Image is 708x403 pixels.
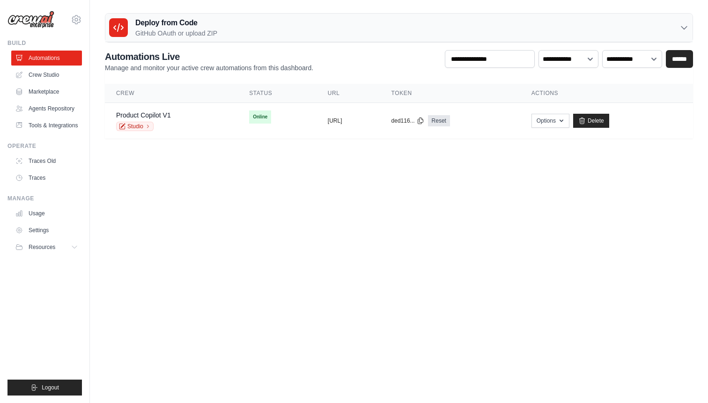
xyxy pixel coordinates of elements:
a: Tools & Integrations [11,118,82,133]
a: Crew Studio [11,67,82,82]
button: Options [531,114,569,128]
span: Online [249,110,271,124]
a: Settings [11,223,82,238]
a: Traces Old [11,154,82,169]
a: Agents Repository [11,101,82,116]
p: GitHub OAuth or upload ZIP [135,29,217,38]
a: Automations [11,51,82,66]
div: Manage [7,195,82,202]
th: Crew [105,84,238,103]
h3: Deploy from Code [135,17,217,29]
th: Status [238,84,317,103]
th: Actions [520,84,693,103]
th: Token [380,84,520,103]
div: Build [7,39,82,47]
span: Logout [42,384,59,391]
button: Resources [11,240,82,255]
h2: Automations Live [105,50,313,63]
img: Logo [7,11,54,29]
a: Marketplace [11,84,82,99]
a: Traces [11,170,82,185]
button: ded116... [391,117,424,125]
a: Studio [116,122,154,131]
p: Manage and monitor your active crew automations from this dashboard. [105,63,313,73]
span: Resources [29,243,55,251]
a: Delete [573,114,609,128]
a: Product Copilot V1 [116,111,171,119]
div: Operate [7,142,82,150]
a: Usage [11,206,82,221]
th: URL [317,84,380,103]
a: Reset [428,115,450,126]
button: Logout [7,380,82,396]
